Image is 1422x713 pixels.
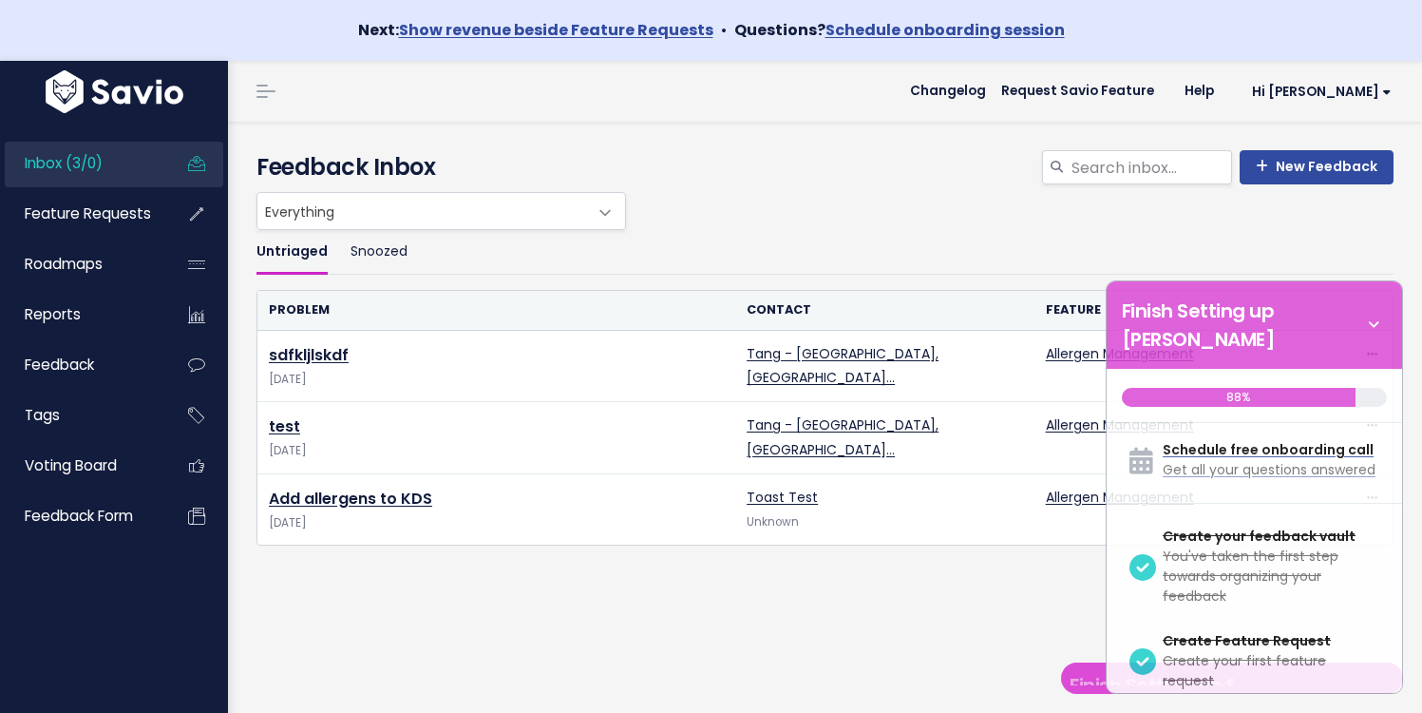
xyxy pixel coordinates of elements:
[5,394,158,437] a: Tags
[351,230,408,275] a: Snoozed
[747,514,799,530] span: Unknown
[5,494,158,538] a: Feedback form
[1163,440,1374,459] span: Schedule free onboarding call
[5,293,158,337] a: Reports
[734,19,1065,41] strong: Questions?
[986,77,1169,106] a: Request Savio Feature
[1252,85,1392,99] span: Hi [PERSON_NAME]
[1122,297,1360,354] h5: Finish Setting up [PERSON_NAME]
[25,203,151,223] span: Feature Requests
[269,513,724,533] span: [DATE]
[825,19,1065,41] a: Schedule onboarding session
[269,344,349,366] a: sdfkljlskdf
[1169,77,1229,106] a: Help
[25,254,103,274] span: Roadmaps
[256,192,626,230] span: Everything
[1163,460,1375,479] span: Get all your questions answered
[358,19,713,41] strong: Next:
[256,230,328,275] a: Untriaged
[747,488,818,507] a: Toast Test
[5,343,158,387] a: Feedback
[25,355,94,375] span: Feedback
[1070,671,1234,685] h5: Finish Setting up Savio (1 left)
[25,405,60,425] span: Tags
[1240,150,1394,184] a: New Feedback
[399,19,713,41] a: Show revenue beside Feature Requests
[41,70,188,113] img: logo-white.9d6f32f41409.svg
[747,415,939,458] a: Tang - [GEOGRAPHIC_DATA], [GEOGRAPHIC_DATA]…
[256,230,1394,275] ul: Filter feature requests
[1070,150,1232,184] input: Search inbox...
[1046,344,1194,363] a: Allergen Management
[25,455,117,475] span: Voting Board
[721,19,727,41] span: •
[1034,291,1333,330] th: Feature
[1163,631,1331,650] span: Create Feature Request
[269,488,432,510] a: Add allergens to KDS
[25,153,103,173] span: Inbox (3/0)
[5,242,158,286] a: Roadmaps
[269,370,724,390] span: [DATE]
[1046,415,1194,434] a: Allergen Management
[5,192,158,236] a: Feature Requests
[1122,388,1356,407] div: 88%
[1046,488,1194,507] a: Allergen Management
[5,142,158,185] a: Inbox (3/0)
[25,506,133,526] span: Feedback form
[1229,77,1407,106] a: Hi [PERSON_NAME]
[269,441,724,461] span: [DATE]
[747,344,939,387] a: Tang - [GEOGRAPHIC_DATA], [GEOGRAPHIC_DATA]…
[1122,433,1387,488] a: Schedule free onboarding call Get all your questions answered
[1163,547,1338,606] span: You've taken the first step towards organizing your feedback
[25,304,81,324] span: Reports
[910,85,986,98] span: Changelog
[735,291,1033,330] th: Contact
[1163,527,1356,546] span: Create your feedback vault
[1163,651,1326,690] span: Create your first feature request
[257,193,587,229] span: Everything
[257,291,735,330] th: Problem
[269,415,300,437] a: test
[256,150,1394,184] h4: Feedback Inbox
[5,444,158,488] a: Voting Board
